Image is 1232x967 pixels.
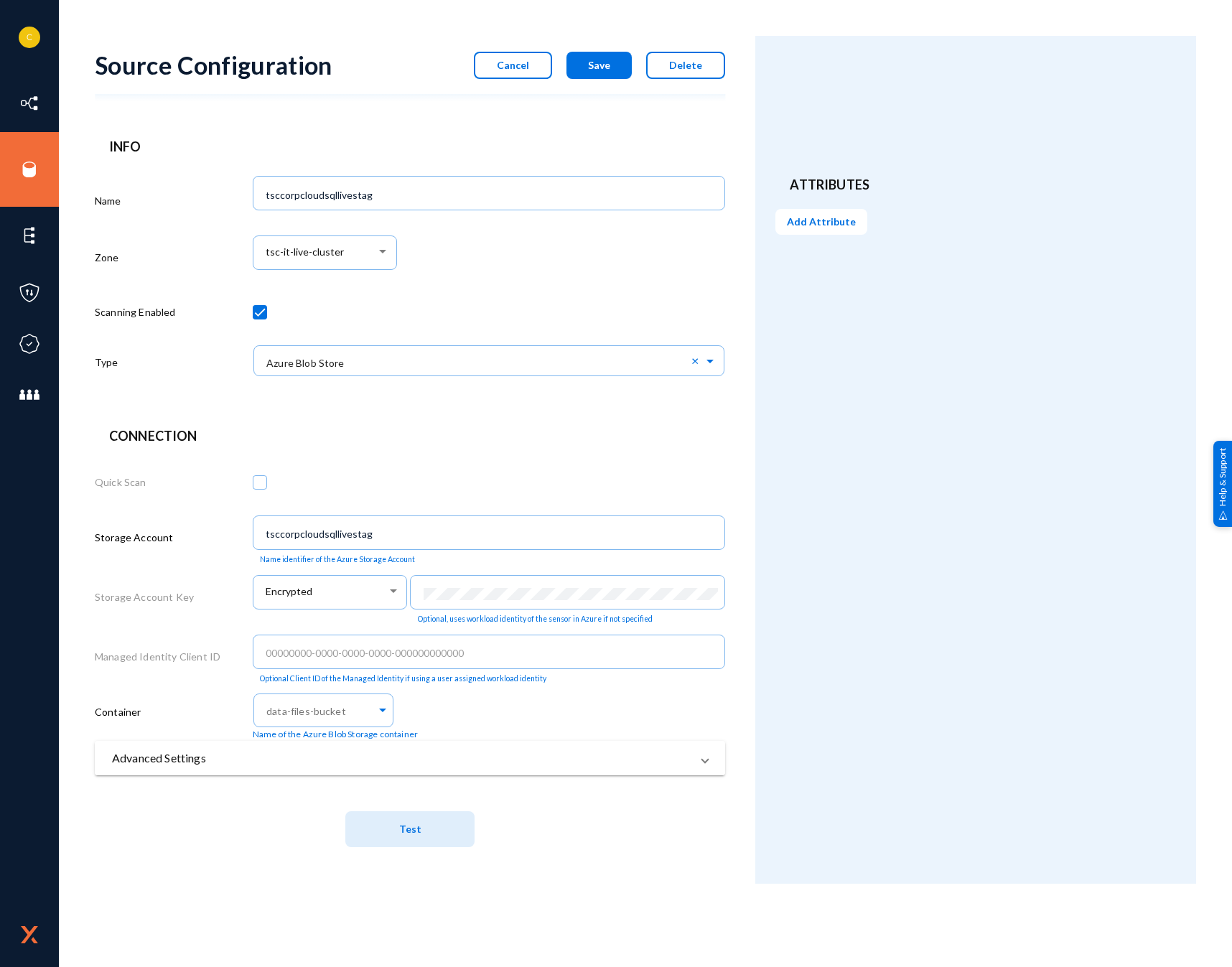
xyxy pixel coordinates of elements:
[95,304,176,319] label: Scanning Enabled
[95,193,121,208] label: Name
[266,647,718,660] input: 00000000-0000-0000-0000-000000000000
[345,811,475,847] button: Test
[95,704,141,719] label: Container
[260,674,546,683] mat-hint: Optional Client ID of the Managed Identity if using a user assigned workload identity
[474,52,552,79] button: Cancel
[775,209,867,235] button: Add Attribute
[95,530,173,545] label: Storage Account
[95,649,220,664] label: Managed Identity Client ID
[95,589,194,604] label: Storage Account Key
[646,52,725,79] button: Delete
[691,354,704,367] span: Clear all
[95,355,118,370] label: Type
[19,333,40,355] img: icon-compliance.svg
[266,586,312,598] span: Encrypted
[1213,440,1232,526] div: Help & Support
[253,728,418,741] span: Name of the Azure Blob Storage container
[95,250,119,265] label: Zone
[566,52,632,79] button: Save
[787,215,856,228] span: Add Attribute
[95,50,332,80] div: Source Configuration
[112,749,691,767] mat-panel-title: Advanced Settings
[588,59,610,71] span: Save
[19,93,40,114] img: icon-inventory.svg
[19,282,40,304] img: icon-policies.svg
[95,741,725,775] mat-expansion-panel-header: Advanced Settings
[790,175,1162,195] header: Attributes
[19,225,40,246] img: icon-elements.svg
[109,426,711,446] header: Connection
[19,159,40,180] img: icon-sources.svg
[264,699,349,724] div: data-files-bucket
[19,384,40,406] img: icon-members.svg
[399,823,421,836] span: Test
[497,59,529,71] span: Cancel
[109,137,711,157] header: Info
[418,615,653,624] mat-hint: Optional, uses workload identity of the sensor in Azure if not specified
[260,555,415,564] mat-hint: Name identifier of the Azure Storage Account
[669,59,702,71] span: Delete
[19,27,40,48] img: 1687c577c4dc085bd5ba4471514e2ea1
[266,528,718,541] input: mycorpstorage
[95,475,146,490] label: Quick Scan
[266,246,344,258] span: tsc-it-live-cluster
[1218,510,1228,520] img: help_support.svg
